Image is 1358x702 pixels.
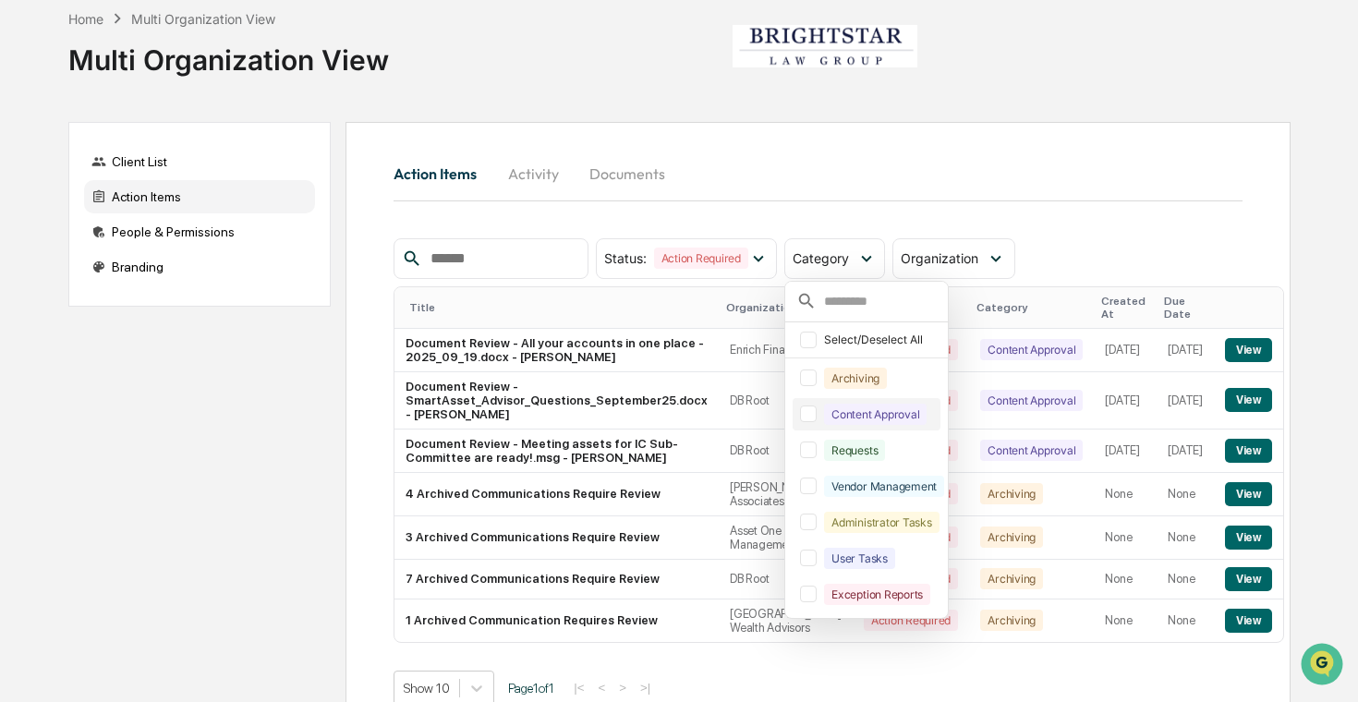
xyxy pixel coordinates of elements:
span: • [153,251,160,266]
button: View [1225,338,1272,362]
a: 🗄️Attestations [127,370,236,404]
span: Attestations [152,378,229,396]
span: [DATE] [164,301,201,316]
div: Archiving [980,483,1043,504]
img: Cece Ferraez [18,284,48,313]
td: DB Root [719,372,853,430]
td: None [1094,473,1157,516]
div: Vendor Management [824,476,944,497]
button: View [1225,482,1272,506]
div: Title [409,301,711,314]
td: None [1157,473,1213,516]
span: Pylon [184,458,224,472]
div: Start new chat [83,141,303,160]
div: Archiving [980,526,1043,548]
td: Asset One Wealth Management [719,516,853,560]
div: Action Required [654,248,748,269]
button: View [1225,439,1272,463]
td: None [1094,599,1157,642]
span: Page 1 of 1 [508,681,554,696]
td: DB Root [719,560,853,599]
button: View [1225,526,1272,550]
td: 4 Archived Communications Require Review [394,473,719,516]
img: 1751574470498-79e402a7-3db9-40a0-906f-966fe37d0ed6 [39,141,72,175]
td: None [1094,516,1157,560]
span: [PERSON_NAME] [57,301,150,316]
div: Content Approval [824,404,927,425]
div: Exception Reports [824,584,930,605]
span: Category [793,250,849,266]
span: [PERSON_NAME] [57,251,150,266]
div: activity tabs [394,151,1243,196]
span: • [153,301,160,316]
td: None [1094,560,1157,599]
iframe: Open customer support [1299,641,1349,691]
span: Preclearance [37,378,119,396]
td: 3 Archived Communications Require Review [394,516,719,560]
a: 🔎Data Lookup [11,405,124,439]
td: [DATE] [1157,372,1213,430]
a: Powered byPylon [130,457,224,472]
td: [DATE] [1157,430,1213,473]
div: Administrator Tasks [824,512,939,533]
button: See all [286,201,336,224]
div: User Tasks [824,548,895,569]
div: Archiving [980,610,1043,631]
div: 🗄️ [134,380,149,394]
div: Action Items [84,180,315,213]
div: Branding [84,250,315,284]
div: Requests [824,440,885,461]
div: Due Date [1164,295,1206,321]
td: 7 Archived Communications Require Review [394,560,719,599]
td: Document Review - All your accounts in one place - 2025_09_19.docx - [PERSON_NAME] [394,329,719,372]
div: 🖐️ [18,380,33,394]
td: Document Review - Meeting assets for IC Sub-Committee are ready!.msg - [PERSON_NAME] [394,430,719,473]
button: |< [568,680,589,696]
td: None [1157,560,1213,599]
span: [DATE] [164,251,201,266]
td: [DATE] [1094,372,1157,430]
td: [DATE] [1094,329,1157,372]
img: Brightstar Law Group [733,25,917,67]
td: [GEOGRAPHIC_DATA] Wealth Advisors [719,599,853,642]
div: Created At [1101,295,1149,321]
button: Action Items [394,151,491,196]
td: Enrich Finance [719,329,853,372]
td: Document Review - SmartAsset_Advisor_Questions_September25.docx - [PERSON_NAME] [394,372,719,430]
div: 🔎 [18,415,33,430]
div: Organization [726,301,845,314]
div: Multi Organization View [68,29,389,77]
div: People & Permissions [84,215,315,248]
div: Category [976,301,1086,314]
div: Archiving [980,568,1043,589]
span: Organization [901,250,978,266]
div: We're available if you need us! [83,160,254,175]
p: How can we help? [18,39,336,68]
td: DB Root [719,430,853,473]
div: Select/Deselect All [824,333,937,346]
div: Content Approval [980,390,1083,411]
td: [PERSON_NAME] & Associates [719,473,853,516]
div: Content Approval [980,440,1083,461]
div: Past conversations [18,205,124,220]
button: View [1225,609,1272,633]
button: View [1225,388,1272,412]
img: 1746055101610-c473b297-6a78-478c-a979-82029cc54cd1 [18,141,52,175]
img: Cece Ferraez [18,234,48,263]
td: [DATE] [1094,430,1157,473]
button: View [1225,567,1272,591]
button: > [613,680,632,696]
a: 🖐️Preclearance [11,370,127,404]
div: Action Required [864,610,958,631]
td: None [1157,599,1213,642]
button: Documents [575,151,680,196]
span: Data Lookup [37,413,116,431]
button: Activity [491,151,575,196]
td: 1 Archived Communication Requires Review [394,599,719,642]
button: Start new chat [314,147,336,169]
span: Status : [604,250,647,266]
div: Multi Organization View [131,11,275,27]
button: < [592,680,611,696]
